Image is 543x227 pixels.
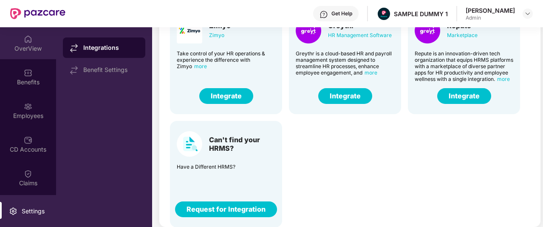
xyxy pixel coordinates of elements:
img: svg+xml;base64,PHN2ZyB4bWxucz0iaHR0cDovL3d3dy53My5vcmcvMjAwMC9zdmciIHdpZHRoPSIxNy44MzIiIGhlaWdodD... [70,44,78,52]
div: Admin [466,14,515,21]
span: more [194,63,207,69]
div: Marketplace [447,31,478,40]
span: more [365,69,377,76]
div: Take control of your HR operations & experience the difference with Zimyo [177,50,275,69]
img: New Pazcare Logo [10,8,65,19]
div: Get Help [331,10,352,17]
img: svg+xml;base64,PHN2ZyBpZD0iRHJvcGRvd24tMzJ4MzIiIHhtbG5zPSJodHRwOi8vd3d3LnczLm9yZy8yMDAwL3N2ZyIgd2... [524,10,531,17]
img: Card Logo [415,18,440,43]
img: svg+xml;base64,PHN2ZyBpZD0iQ2xhaW0iIHhtbG5zPSJodHRwOi8vd3d3LnczLm9yZy8yMDAwL3N2ZyIgd2lkdGg9IjIwIi... [24,170,32,178]
img: Pazcare_Alternative_logo-01-01.png [378,8,390,20]
div: Can't find your HRMS? [209,135,275,152]
div: Benefit Settings [83,66,139,73]
img: svg+xml;base64,PHN2ZyBpZD0iQ0RfQWNjb3VudHMiIGRhdGEtbmFtZT0iQ0QgQWNjb3VudHMiIHhtbG5zPSJodHRwOi8vd3... [24,136,32,144]
div: Have a Different HRMS? [177,164,275,170]
img: Card Logo [177,131,202,157]
img: Card Logo [296,18,321,43]
button: Request for Integration [175,201,277,217]
button: Integrate [318,88,372,104]
img: svg+xml;base64,PHN2ZyBpZD0iSGVscC0zMngzMiIgeG1sbnM9Imh0dHA6Ly93d3cudzMub3JnLzIwMDAvc3ZnIiB3aWR0aD... [320,10,328,19]
img: svg+xml;base64,PHN2ZyBpZD0iQmVuZWZpdHMiIHhtbG5zPSJodHRwOi8vd3d3LnczLm9yZy8yMDAwL3N2ZyIgd2lkdGg9Ij... [24,69,32,77]
div: Settings [19,207,47,216]
img: svg+xml;base64,PHN2ZyBpZD0iRW1wbG95ZWVzIiB4bWxucz0iaHR0cDovL3d3dy53My5vcmcvMjAwMC9zdmciIHdpZHRoPS... [24,102,32,111]
div: Zimyo [209,31,231,40]
img: svg+xml;base64,PHN2ZyB4bWxucz0iaHR0cDovL3d3dy53My5vcmcvMjAwMC9zdmciIHdpZHRoPSIxNy44MzIiIGhlaWdodD... [70,66,78,75]
div: HR Management Software [328,31,392,40]
div: Repute is an innovation-driven tech organization that equips HRMS platforms with a marketplace of... [415,50,513,82]
button: Integrate [437,88,491,104]
img: svg+xml;base64,PHN2ZyBpZD0iSG9tZSIgeG1sbnM9Imh0dHA6Ly93d3cudzMub3JnLzIwMDAvc3ZnIiB3aWR0aD0iMjAiIG... [24,35,32,43]
div: [PERSON_NAME] [466,6,515,14]
div: SAMPLE DUMMY 1 [394,10,448,18]
button: Integrate [199,88,253,104]
img: Card Logo [177,18,202,43]
div: Greythr is a cloud-based HR and payroll management system designed to streamline HR processes, en... [296,50,394,76]
img: svg+xml;base64,PHN2ZyBpZD0iU2V0dGluZy0yMHgyMCIgeG1sbnM9Imh0dHA6Ly93d3cudzMub3JnLzIwMDAvc3ZnIiB3aW... [9,207,17,216]
span: more [497,76,510,82]
div: Integrations [83,43,139,52]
